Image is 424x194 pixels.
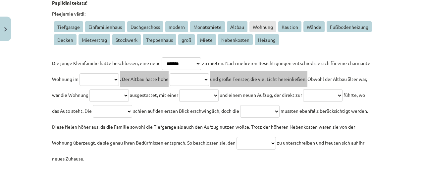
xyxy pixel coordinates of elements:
[218,34,253,45] span: Nebenkosten
[130,92,178,98] span: ausgestattet, mit einer
[303,21,325,32] span: Wände
[127,21,163,32] span: Dachgeschoss
[85,21,125,32] span: Einfamilienhaus
[52,10,372,17] p: Pieejamie vārdi:
[190,21,225,32] span: Monatsmiete
[112,34,141,45] span: Stockwerk
[79,34,110,45] span: Mietvertrag
[255,34,279,45] span: Heizung
[52,60,161,66] span: Die junge Kleinfamilie hatte beschlossen, eine neue
[54,21,83,32] span: Tiefgarage
[143,34,176,45] span: Treppenhaus
[327,21,372,32] span: Fußbodenheizung
[52,108,368,146] span: mussten ebenfalls berücksichtigt werden. Diese fielen höher aus, da die Familie sowohl die Tiefga...
[220,92,302,98] span: und einem neuen Aufzug, der direkt zur
[54,34,77,45] span: Decken
[52,60,370,82] span: zu mieten. Nach mehreren Besichtigungen entschied sie sich für eine charmante Wohnung im
[120,76,169,82] span: . Der Altbau hatte hohe
[165,21,188,32] span: modern
[4,27,7,32] img: icon-close-lesson-0947bae3869378f0d4975bcd49f059093ad1ed9edebbc8119c70593378902aed.svg
[133,108,239,114] span: schien auf den ersten Blick erschwinglich, doch die
[197,34,216,45] span: Miete
[278,21,301,32] span: Kaution
[178,34,195,45] span: groß
[227,21,247,32] span: Altbau
[249,21,276,32] span: Wohnung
